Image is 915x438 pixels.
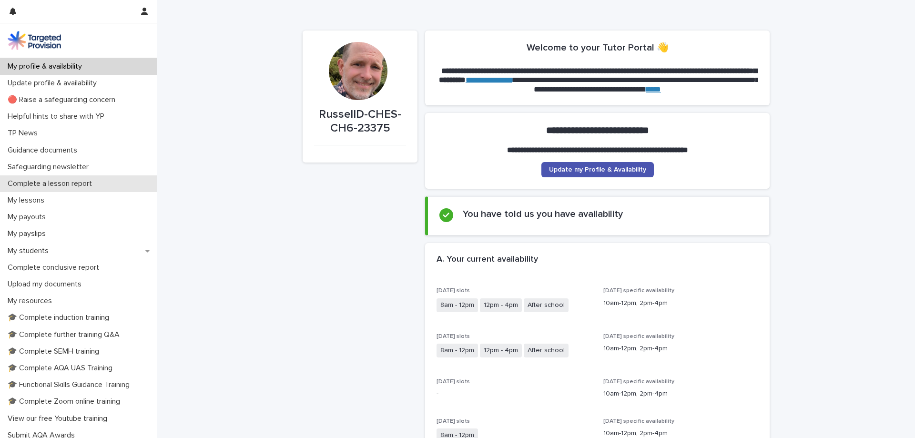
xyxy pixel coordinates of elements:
h2: A. Your current availability [437,255,538,265]
p: 🔴 Raise a safeguarding concern [4,95,123,104]
p: My payslips [4,229,53,238]
span: After school [524,344,569,357]
h2: You have told us you have availability [463,208,623,220]
p: 10am-12pm, 2pm-4pm [603,298,759,308]
p: 10am-12pm, 2pm-4pm [603,344,759,354]
p: My profile & availability [4,62,90,71]
span: [DATE] slots [437,418,470,424]
span: 12pm - 4pm [480,344,522,357]
span: [DATE] specific availability [603,288,674,294]
p: TP News [4,129,45,138]
span: [DATE] specific availability [603,334,674,339]
span: Update my Profile & Availability [549,166,646,173]
p: Complete a lesson report [4,179,100,188]
p: Helpful hints to share with YP [4,112,112,121]
p: View our free Youtube training [4,414,115,423]
p: Safeguarding newsletter [4,163,96,172]
p: RussellD-CHES-CH6-23375 [314,108,406,135]
p: My students [4,246,56,255]
p: Complete conclusive report [4,263,107,272]
p: 🎓 Complete induction training [4,313,117,322]
p: - [437,389,592,399]
p: Upload my documents [4,280,89,289]
span: 12pm - 4pm [480,298,522,312]
span: 8am - 12pm [437,344,478,357]
p: My lessons [4,196,52,205]
h2: Welcome to your Tutor Portal 👋 [527,42,669,53]
p: 🎓 Complete further training Q&A [4,330,127,339]
span: 8am - 12pm [437,298,478,312]
span: After school [524,298,569,312]
span: [DATE] specific availability [603,418,674,424]
p: Update profile & availability [4,79,104,88]
span: [DATE] specific availability [603,379,674,385]
img: M5nRWzHhSzIhMunXDL62 [8,31,61,50]
p: Guidance documents [4,146,85,155]
a: Update my Profile & Availability [541,162,654,177]
p: 🎓 Complete AQA UAS Training [4,364,120,373]
p: 🎓 Complete Zoom online training [4,397,128,406]
p: 🎓 Functional Skills Guidance Training [4,380,137,389]
span: [DATE] slots [437,288,470,294]
p: 10am-12pm, 2pm-4pm [603,389,759,399]
p: My payouts [4,213,53,222]
p: My resources [4,296,60,306]
p: 🎓 Complete SEMH training [4,347,107,356]
span: [DATE] slots [437,379,470,385]
span: [DATE] slots [437,334,470,339]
